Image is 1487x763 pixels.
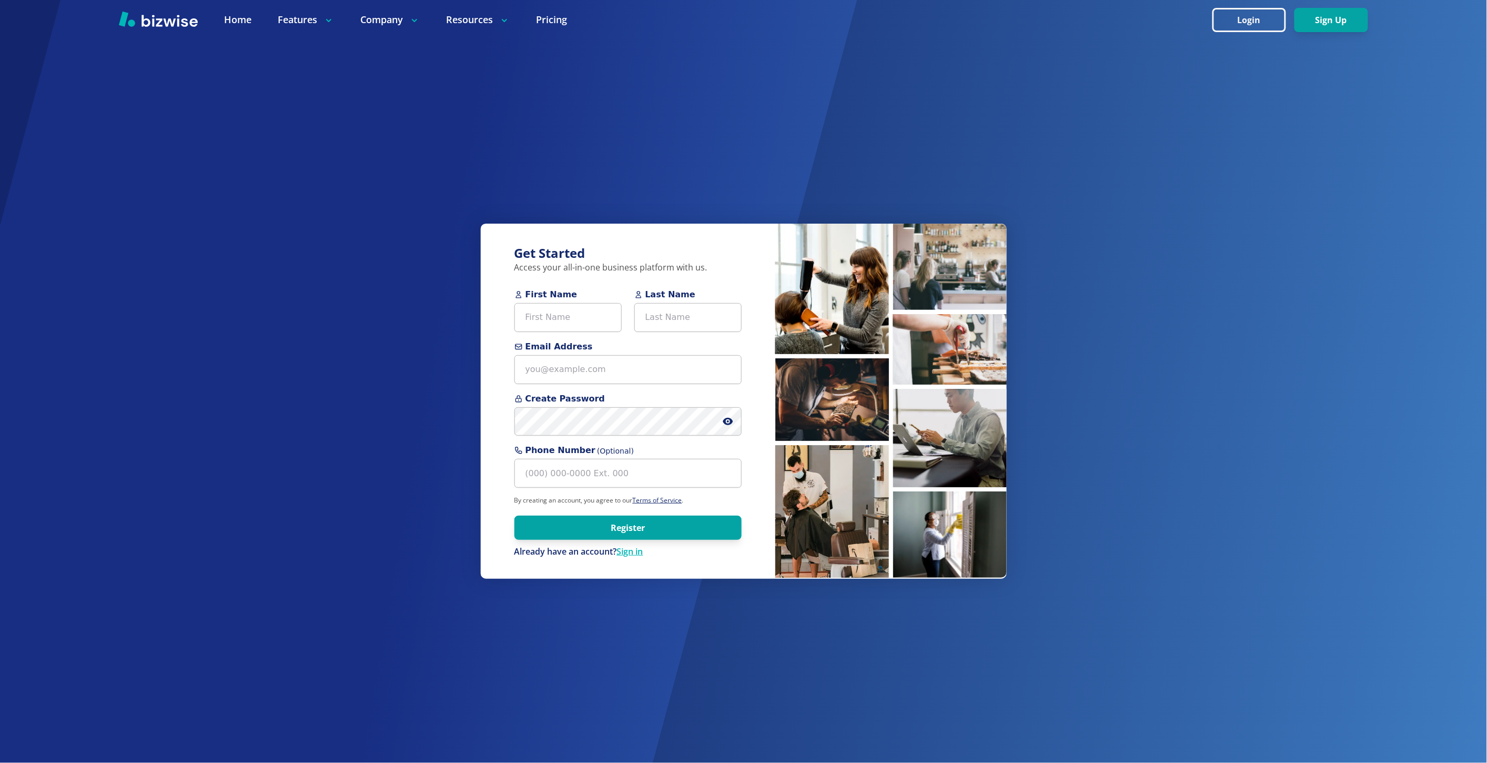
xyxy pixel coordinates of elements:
[634,303,742,332] input: Last Name
[893,389,1007,487] img: Man working on laptop
[634,288,742,301] span: Last Name
[514,303,622,332] input: First Name
[1212,8,1286,32] button: Login
[278,13,334,26] p: Features
[514,444,742,457] span: Phone Number
[633,496,682,505] a: Terms of Service
[893,224,1007,310] img: People waiting at coffee bar
[1294,8,1368,32] button: Sign Up
[514,546,742,558] div: Already have an account?Sign in
[514,245,742,262] h3: Get Started
[514,355,742,384] input: you@example.com
[597,446,634,457] span: (Optional)
[514,496,742,505] p: By creating an account, you agree to our .
[1212,15,1294,25] a: Login
[514,546,742,558] p: Already have an account?
[446,13,510,26] p: Resources
[514,393,742,405] span: Create Password
[775,358,889,441] img: Man inspecting coffee beans
[893,314,1007,385] img: Pastry chef making pastries
[119,11,198,27] img: Bizwise Logo
[775,445,889,578] img: Barber cutting hair
[514,288,622,301] span: First Name
[224,13,251,26] a: Home
[514,340,742,353] span: Email Address
[617,546,643,557] a: Sign in
[514,262,742,274] p: Access your all-in-one business platform with us.
[1294,15,1368,25] a: Sign Up
[893,491,1007,578] img: Cleaner sanitizing windows
[360,13,420,26] p: Company
[775,224,889,354] img: Hairstylist blow drying hair
[514,516,742,540] button: Register
[536,13,567,26] a: Pricing
[514,459,742,488] input: (000) 000-0000 Ext. 000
